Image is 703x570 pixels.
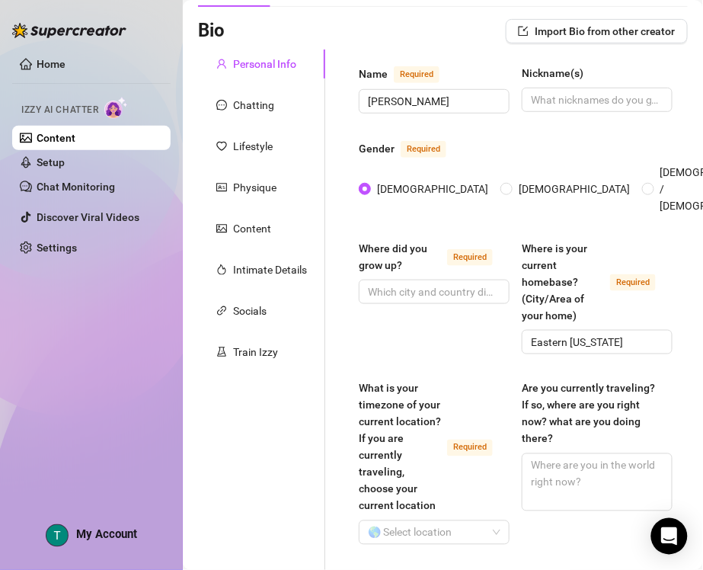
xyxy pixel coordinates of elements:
[216,223,227,234] span: picture
[522,65,583,82] div: Nickname(s)
[233,179,276,196] div: Physique
[37,242,77,254] a: Settings
[401,141,446,158] span: Required
[37,181,115,193] a: Chat Monitoring
[46,525,68,546] img: ACg8ocIjxxhmi44scYXRGpAe6LCcnMPDjS_2w6ck2itLCKPzCPteJg=s96-c
[216,264,227,275] span: fire
[359,383,441,512] span: What is your timezone of your current location? If you are currently traveling, choose your curre...
[233,303,267,319] div: Socials
[359,240,441,274] div: Where did you grow up?
[216,347,227,357] span: experiment
[368,283,497,300] input: Where did you grow up?
[359,66,388,82] div: Name
[216,100,227,110] span: message
[233,138,273,155] div: Lifestyle
[37,156,65,168] a: Setup
[535,25,676,37] span: Import Bio from other creator
[447,440,493,456] span: Required
[522,65,594,82] label: Nickname(s)
[518,26,529,37] span: import
[531,91,660,108] input: Nickname(s)
[359,240,510,274] label: Where did you grow up?
[76,528,137,542] span: My Account
[104,97,128,119] img: AI Chatter
[368,93,497,110] input: Name
[21,103,98,117] span: Izzy AI Chatter
[651,518,688,555] div: Open Intercom Messenger
[233,97,274,114] div: Chatting
[359,65,456,83] label: Name
[233,344,278,360] div: Train Izzy
[198,19,225,43] h3: Bio
[359,139,463,158] label: Gender
[216,59,227,69] span: user
[506,19,688,43] button: Import Bio from other creator
[371,181,494,197] span: [DEMOGRAPHIC_DATA]
[522,240,604,324] div: Where is your current homebase? (City/Area of your home)
[233,220,271,237] div: Content
[37,211,139,223] a: Discover Viral Videos
[359,140,395,157] div: Gender
[522,240,673,324] label: Where is your current homebase? (City/Area of your home)
[531,334,660,351] input: Where is your current homebase? (City/Area of your home)
[522,383,655,445] span: Are you currently traveling? If so, where are you right now? what are you doing there?
[12,23,126,38] img: logo-BBDzfeDw.svg
[610,274,656,291] span: Required
[216,141,227,152] span: heart
[233,56,296,72] div: Personal Info
[233,261,307,278] div: Intimate Details
[394,66,439,83] span: Required
[37,58,66,70] a: Home
[447,249,493,266] span: Required
[216,182,227,193] span: idcard
[216,306,227,316] span: link
[513,181,636,197] span: [DEMOGRAPHIC_DATA]
[37,132,75,144] a: Content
